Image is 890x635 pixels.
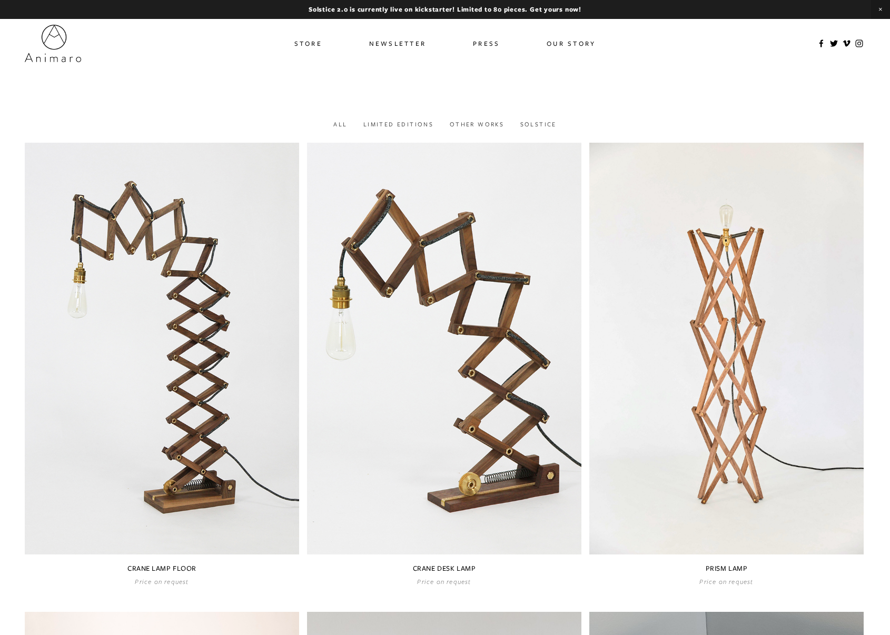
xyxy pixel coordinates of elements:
[473,36,500,51] a: Press
[25,25,81,62] img: Animaro
[363,120,433,128] a: Limited Editions
[333,120,347,128] a: All
[547,36,596,51] a: Our Story
[520,120,557,128] a: Solstice
[294,36,322,51] a: Store
[450,120,504,128] a: Other works
[369,36,427,51] a: Newsletter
